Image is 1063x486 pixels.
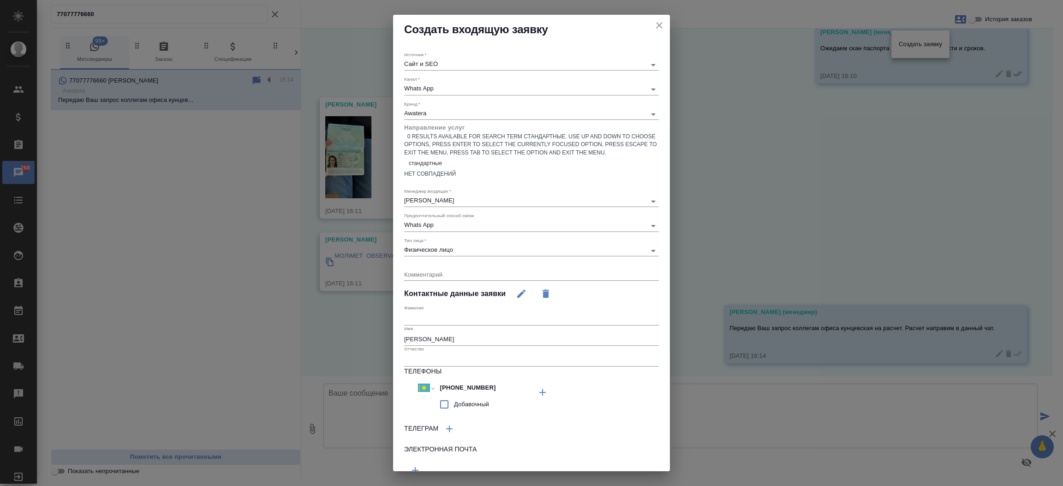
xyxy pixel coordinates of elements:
div: Whats App [404,85,659,92]
input: ✎ Введи что-нибудь [436,381,517,395]
span: Направление услуг [404,124,465,131]
div: Awatera [404,110,659,117]
div: Нет совпадений [404,170,659,178]
div: Физическое лицо [404,246,659,253]
label: Отчество [404,347,424,351]
div: Whats App [404,221,659,228]
label: Канал [404,77,420,82]
label: Бренд [404,101,420,106]
button: Open [647,195,660,208]
button: Редактировать [510,283,532,305]
button: Добавить [531,381,554,403]
button: close [652,18,666,32]
h6: Телефоны [404,367,659,377]
label: Предпочтительный способ связи [404,213,474,218]
button: Добавить [438,418,460,440]
h2: Создать входящую заявку [404,22,659,37]
h6: Телеграм [404,424,438,434]
button: Удалить [535,283,557,305]
label: Тип лица [404,238,426,243]
label: Менеджер входящих [404,189,451,194]
span: Добавочный [454,400,489,409]
label: Имя [404,326,413,331]
label: Источник [404,53,426,57]
h6: Электронная почта [404,445,659,455]
div: Сайт и SEO [404,60,659,67]
span: 0 results available for search term стандартные. Use Up and Down to choose options, press Enter t... [404,133,657,155]
button: Добавить [404,459,426,481]
h4: Контактные данные заявки [404,288,506,299]
label: Фамилия [404,306,424,310]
